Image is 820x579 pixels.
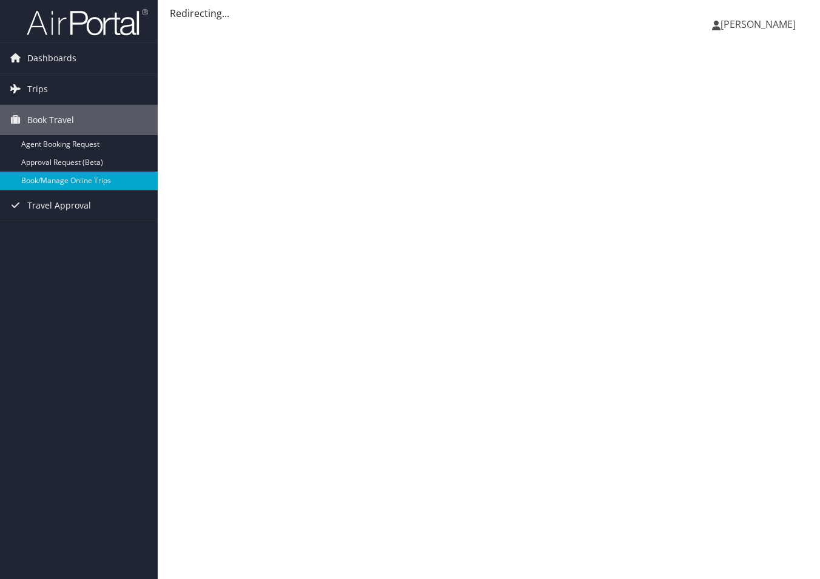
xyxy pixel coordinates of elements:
span: Dashboards [27,43,76,73]
span: Travel Approval [27,190,91,221]
span: [PERSON_NAME] [721,18,796,31]
a: [PERSON_NAME] [712,6,808,42]
span: Trips [27,74,48,104]
span: Book Travel [27,105,74,135]
img: airportal-logo.png [27,8,148,36]
div: Redirecting... [170,6,808,21]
